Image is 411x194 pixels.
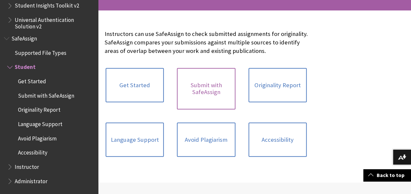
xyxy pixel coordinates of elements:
span: Accessibility [18,147,47,156]
span: Get Started [18,76,46,85]
span: Student [15,62,36,71]
a: Language Support [106,122,164,157]
span: Student Insights Toolkit v2 [15,0,79,9]
a: Submit with SafeAssign [177,68,235,109]
span: Originality Report [18,105,60,113]
span: Supported File Types [15,47,66,56]
a: Originality Report [248,68,307,103]
a: Accessibility [248,122,307,157]
span: Administrator [15,176,47,185]
span: Submit with SafeAssign [18,90,74,99]
span: Universal Authentication Solution v2 [15,14,94,30]
span: SafeAssign [11,33,37,42]
nav: Book outline for Blackboard SafeAssign [4,33,94,186]
p: Instructors can use SafeAssign to check submitted assignments for originality. SafeAssign compare... [105,30,308,56]
a: Back to top [363,169,411,181]
a: Avoid Plagiarism [177,122,235,157]
span: Avoid Plagiarism [18,133,57,142]
span: Instructor [15,161,39,170]
a: Get Started [106,68,164,103]
span: Language Support [18,119,62,127]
